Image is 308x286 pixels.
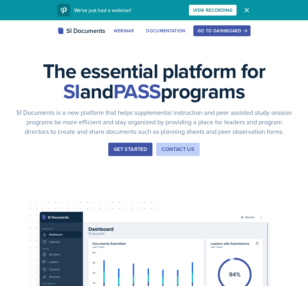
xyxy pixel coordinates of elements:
[108,143,152,156] button: Get Started
[146,28,185,33] div: Documentation
[110,25,138,36] button: Webinar
[74,7,131,14] span: We've just had a webinar!
[114,28,134,33] div: Webinar
[156,143,200,156] button: Contact Us
[114,146,147,153] div: Get Started
[189,5,237,16] button: View Recording
[198,28,246,33] div: Go to Dashboard
[142,25,190,36] button: Documentation
[193,8,232,13] div: View Recording
[57,26,105,36] div: SI Documents
[193,25,251,36] button: Go to Dashboard
[162,146,194,153] div: Contact Us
